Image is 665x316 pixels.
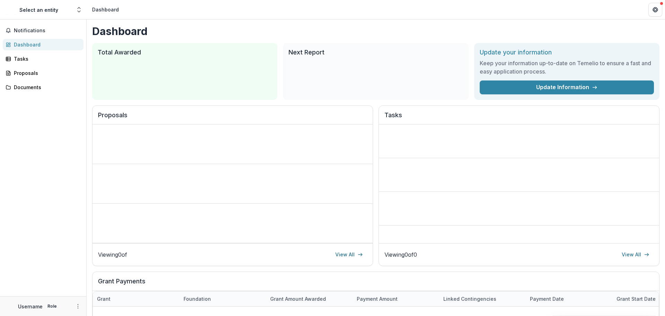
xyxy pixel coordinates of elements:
[14,55,78,62] div: Tasks
[98,49,272,56] h2: Total Awarded
[3,82,83,93] a: Documents
[3,53,83,65] a: Tasks
[74,3,84,17] button: Open entity switcher
[14,28,81,34] span: Notifications
[92,25,659,37] h1: Dashboard
[331,249,367,260] a: View All
[98,277,654,291] h2: Grant Payments
[3,67,83,79] a: Proposals
[648,3,662,17] button: Get Help
[384,250,417,259] p: Viewing 0 of 0
[480,49,654,56] h2: Update your information
[3,39,83,50] a: Dashboard
[19,6,58,14] div: Select an entity
[45,303,59,309] p: Role
[98,111,367,125] h2: Proposals
[74,302,82,310] button: More
[98,250,127,259] p: Viewing 0 of
[92,6,119,13] div: Dashboard
[89,5,122,15] nav: breadcrumb
[18,303,43,310] p: Username
[480,59,654,76] h3: Keep your information up-to-date on Temelio to ensure a fast and easy application process.
[14,41,78,48] div: Dashboard
[289,49,463,56] h2: Next Report
[618,249,654,260] a: View All
[14,84,78,91] div: Documents
[3,25,83,36] button: Notifications
[14,69,78,77] div: Proposals
[384,111,654,125] h2: Tasks
[480,80,654,94] a: Update Information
